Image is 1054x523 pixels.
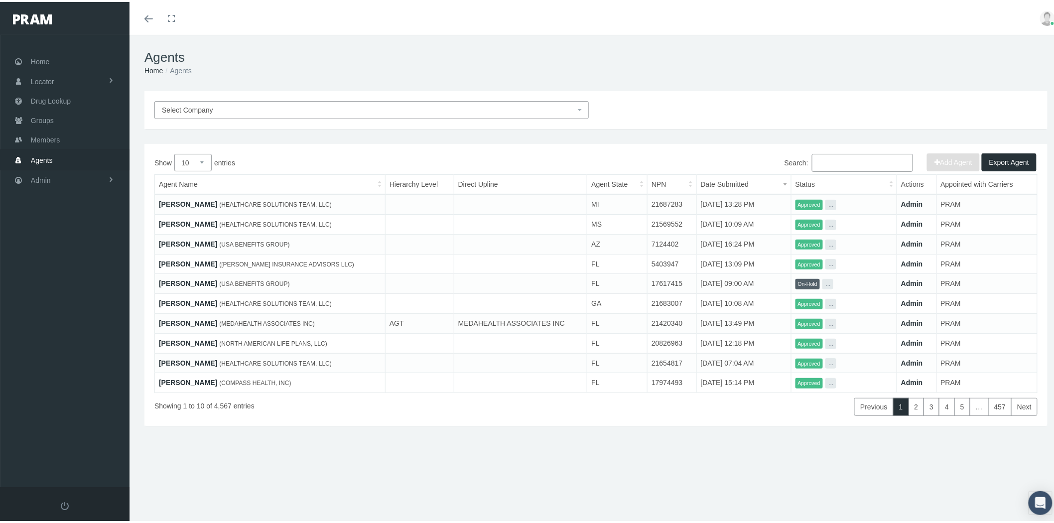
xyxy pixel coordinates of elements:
a: 2 [909,396,924,414]
span: On-Hold [795,277,820,287]
button: ... [825,337,836,347]
a: Next [1011,396,1038,414]
button: Add Agent [927,151,980,169]
td: 17617415 [648,272,697,292]
a: [PERSON_NAME] [159,357,217,365]
div: Open Intercom Messenger [1029,489,1053,513]
a: Admin [901,357,923,365]
td: 21654817 [648,351,697,371]
th: Agent State: activate to sort column ascending [587,173,648,193]
td: 21420340 [648,312,697,332]
a: Admin [901,277,923,285]
td: [DATE] 13:28 PM [696,192,791,212]
button: ... [825,238,836,248]
th: Agent Name: activate to sort column ascending [155,173,386,193]
span: Approved [795,297,823,307]
td: 17974493 [648,371,697,391]
a: … [970,396,989,414]
td: FL [587,252,648,272]
button: ... [825,257,836,267]
h1: Agents [144,48,1048,63]
span: Drug Lookup [31,90,71,109]
th: Direct Upline [454,173,587,193]
a: [PERSON_NAME] [159,317,217,325]
span: Locator [31,70,54,89]
td: [DATE] 10:09 AM [696,213,791,233]
span: (COMPASS HEALTH, INC) [219,378,291,385]
th: Date Submitted: activate to sort column ascending [696,173,791,193]
span: (HEALTHCARE SOLUTIONS TEAM, LLC) [219,358,332,365]
button: ... [825,198,836,208]
select: Showentries [174,152,212,169]
td: [DATE] 15:14 PM [696,371,791,391]
a: Admin [901,198,923,206]
a: 4 [939,396,955,414]
span: (MEDAHEALTH ASSOCIATES INC) [219,318,315,325]
td: 21569552 [648,213,697,233]
li: Agents [163,63,191,74]
button: ... [825,317,836,327]
span: Approved [795,317,823,327]
td: PRAM [936,232,1037,252]
td: PRAM [936,213,1037,233]
span: Approved [795,258,823,268]
td: MS [587,213,648,233]
span: Select Company [162,104,213,112]
a: 5 [954,396,970,414]
td: FL [587,371,648,391]
td: [DATE] 10:08 AM [696,292,791,312]
button: ... [822,277,833,287]
span: (NORTH AMERICAN LIFE PLANS, LLC) [219,338,327,345]
a: Previous [854,396,893,414]
a: Admin [901,238,923,246]
td: AGT [386,312,454,332]
a: Admin [901,258,923,266]
td: AZ [587,232,648,252]
td: [DATE] 16:24 PM [696,232,791,252]
span: Groups [31,109,54,128]
span: Members [31,129,60,147]
td: FL [587,331,648,351]
span: Approved [795,218,823,228]
td: GA [587,292,648,312]
td: FL [587,312,648,332]
td: [DATE] 07:04 AM [696,351,791,371]
td: MEDAHEALTH ASSOCIATES INC [454,312,587,332]
button: Export Agent [982,151,1037,169]
td: MI [587,192,648,212]
td: PRAM [936,351,1037,371]
span: (USA BENEFITS GROUP) [219,239,289,246]
td: PRAM [936,312,1037,332]
span: ([PERSON_NAME] INSURANCE ADVISORS LLC) [219,259,354,266]
td: PRAM [936,371,1037,391]
a: Admin [901,297,923,305]
button: ... [825,356,836,367]
a: Admin [901,218,923,226]
th: Actions [897,173,936,193]
a: [PERSON_NAME] [159,377,217,385]
td: PRAM [936,331,1037,351]
td: PRAM [936,272,1037,292]
td: 21687283 [648,192,697,212]
button: ... [825,218,836,228]
span: Home [31,50,49,69]
a: [PERSON_NAME] [159,277,217,285]
span: Approved [795,357,823,367]
label: Search: [785,152,913,170]
td: 21683007 [648,292,697,312]
td: 7124402 [648,232,697,252]
span: Approved [795,238,823,248]
span: Approved [795,337,823,347]
span: (HEALTHCARE SOLUTIONS TEAM, LLC) [219,219,332,226]
input: Search: [812,152,913,170]
a: [PERSON_NAME] [159,337,217,345]
th: Hierarchy Level [386,173,454,193]
a: [PERSON_NAME] [159,258,217,266]
td: FL [587,272,648,292]
td: [DATE] 12:18 PM [696,331,791,351]
td: PRAM [936,292,1037,312]
button: ... [825,297,836,307]
td: FL [587,351,648,371]
a: 1 [893,396,909,414]
label: Show entries [154,152,596,169]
